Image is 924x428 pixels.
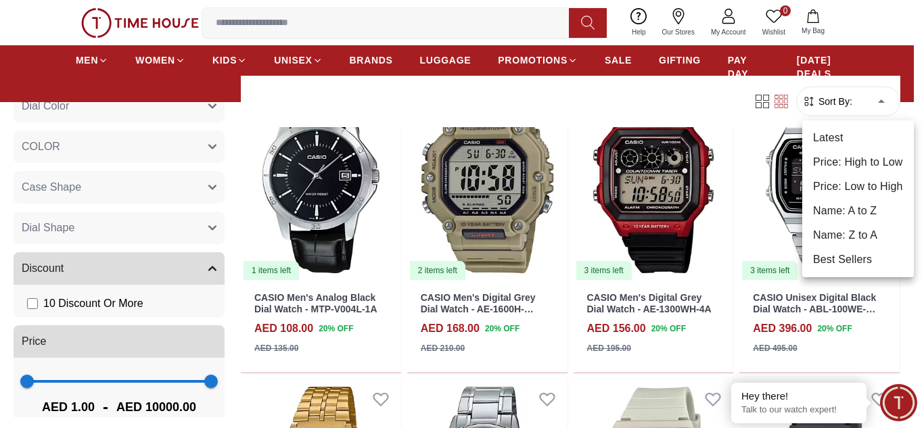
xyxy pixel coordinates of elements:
[741,404,856,416] p: Talk to our watch expert!
[802,199,914,223] li: Name: A to Z
[880,384,917,421] div: Chat Widget
[802,126,914,150] li: Latest
[802,223,914,247] li: Name: Z to A
[802,247,914,272] li: Best Sellers
[802,174,914,199] li: Price: Low to High
[741,389,856,403] div: Hey there!
[802,150,914,174] li: Price: High to Low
